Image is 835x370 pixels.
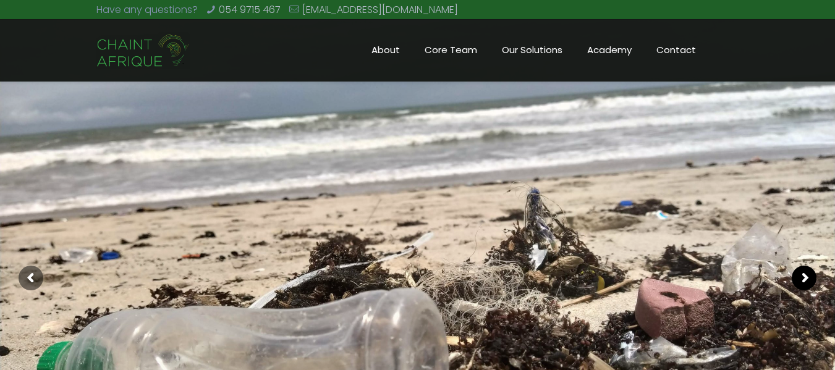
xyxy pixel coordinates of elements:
[490,41,575,59] span: Our Solutions
[644,41,708,59] span: Contact
[412,19,490,81] a: Core Team
[359,19,412,81] a: About
[412,41,490,59] span: Core Team
[302,2,458,17] a: [EMAIL_ADDRESS][DOMAIN_NAME]
[359,41,412,59] span: About
[96,32,190,69] img: Chaint_Afrique-20
[32,265,370,321] rs-layer: Chaint Afrique
[219,2,281,17] a: 054 9715 467
[644,19,708,81] a: Contact
[575,41,644,59] span: Academy
[490,19,575,81] a: Our Solutions
[96,19,190,81] a: Chaint Afrique
[575,19,644,81] a: Academy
